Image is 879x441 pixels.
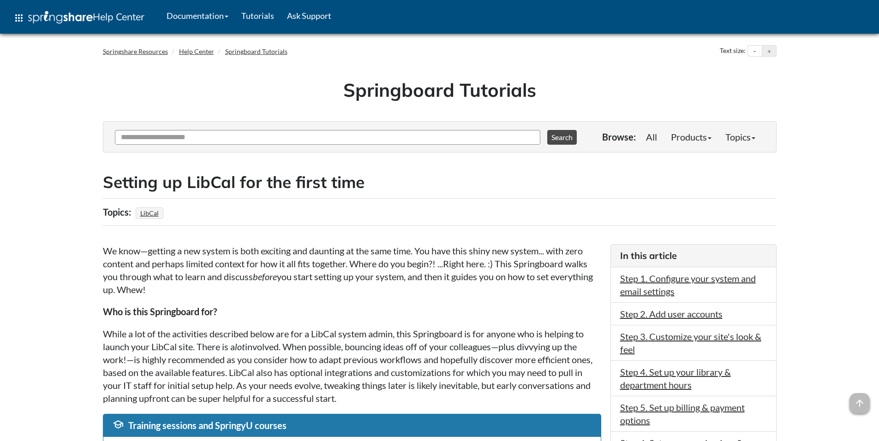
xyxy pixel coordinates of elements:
p: Browse: [602,130,636,143]
button: Search [547,130,577,145]
a: LibCal [139,206,160,220]
a: Step 1. Configure your system and email settings [620,273,756,297]
span: Training sessions and SpringyU courses [128,420,287,431]
a: Ask Support [281,4,338,27]
a: All [639,128,664,146]
div: Topics: [103,203,133,221]
span: apps [13,12,24,24]
h3: In this article [620,249,767,262]
div: Text size: [718,45,747,57]
a: Springboard Tutorials [225,47,287,55]
em: before [253,271,277,282]
a: Tutorials [235,4,281,27]
a: Step 4. Set up your library & department hours [620,366,731,390]
p: While a lot of the activities described below are for a LibCal system admin, this Springboard is ... [103,327,601,405]
strong: Who is this Springboard for? [103,306,217,317]
a: Step 3. Customize your site's look & feel [620,331,761,355]
a: Documentation [160,4,235,27]
h1: Springboard Tutorials [110,77,770,103]
button: Decrease text size [748,46,762,57]
span: Help Center [93,11,144,23]
a: Step 2. Add user accounts [620,308,723,319]
a: Springshare Resources [103,47,168,55]
a: apps Help Center [7,4,151,32]
img: Springshare [28,11,93,24]
em: lot [235,341,245,352]
h2: Setting up LibCal for the first time [103,171,777,194]
p: We know—getting a new system is both exciting and daunting at the same time. You have this shiny ... [103,244,601,296]
a: Topics [718,128,762,146]
a: Help Center [179,47,214,55]
button: Increase text size [762,46,776,57]
a: Step 5. Set up billing & payment options [620,402,745,426]
a: Products [664,128,718,146]
span: arrow_upward [849,393,870,413]
a: arrow_upward [849,394,870,405]
span: school [113,419,124,430]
